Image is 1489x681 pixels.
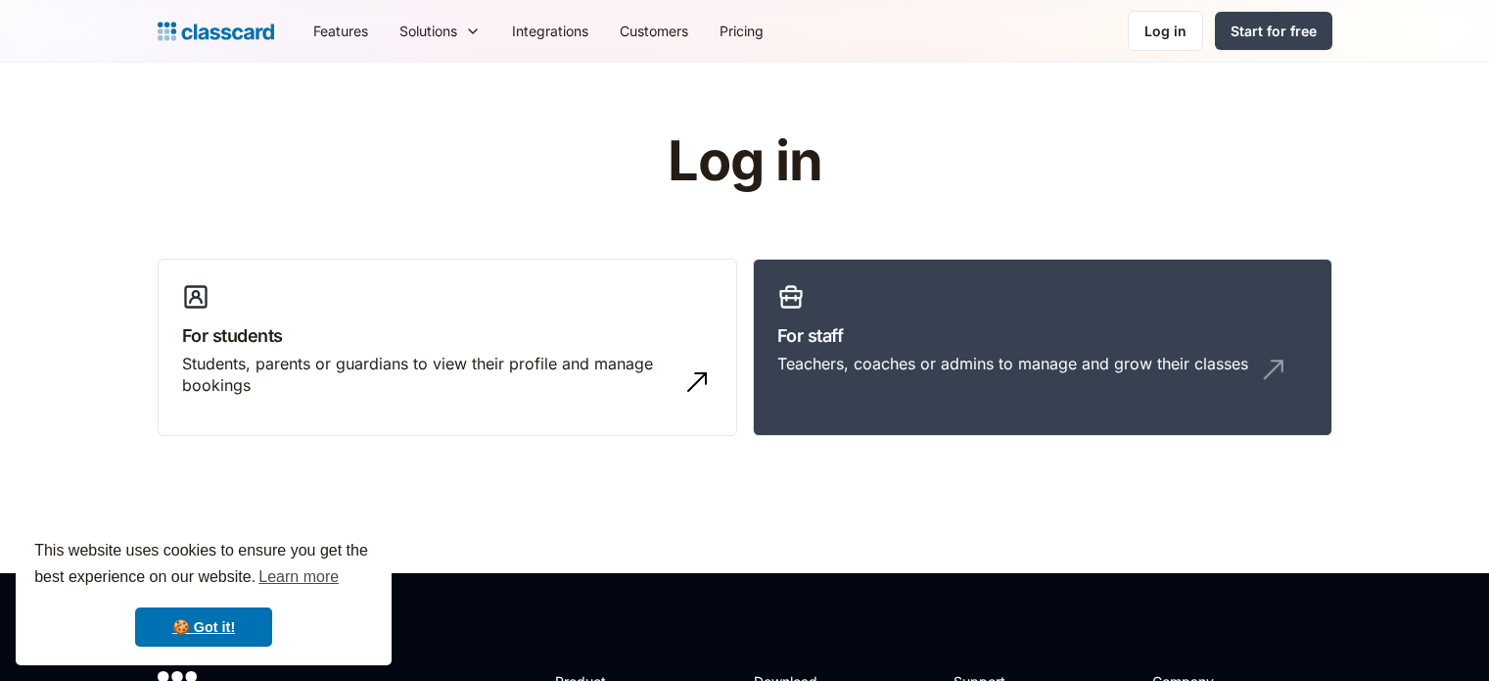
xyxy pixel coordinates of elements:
[777,353,1248,374] div: Teachers, coaches or admins to manage and grow their classes
[434,131,1055,192] h1: Log in
[182,353,674,397] div: Students, parents or guardians to view their profile and manage bookings
[135,608,272,647] a: dismiss cookie message
[158,18,274,45] a: Logo
[298,9,384,53] a: Features
[496,9,604,53] a: Integrations
[1144,21,1187,41] div: Log in
[256,562,342,592] a: learn more about cookies
[1128,11,1203,51] a: Log in
[753,259,1332,437] a: For staffTeachers, coaches or admins to manage and grow their classes
[399,21,457,41] div: Solutions
[34,539,373,592] span: This website uses cookies to ensure you get the best experience on our website.
[1231,21,1317,41] div: Start for free
[604,9,704,53] a: Customers
[384,9,496,53] div: Solutions
[182,322,713,349] h3: For students
[16,520,392,665] div: cookieconsent
[704,9,779,53] a: Pricing
[1215,12,1332,50] a: Start for free
[158,259,737,437] a: For studentsStudents, parents or guardians to view their profile and manage bookings
[777,322,1308,349] h3: For staff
